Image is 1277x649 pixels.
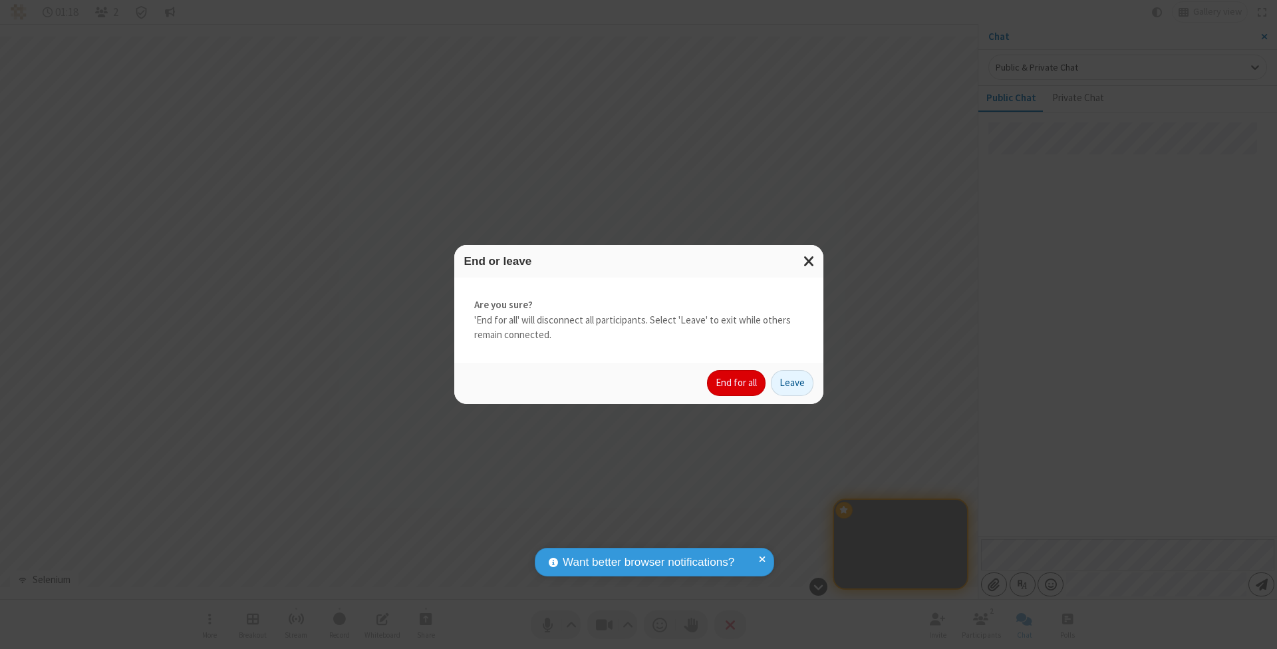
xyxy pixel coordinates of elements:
button: End for all [707,370,766,397]
div: 'End for all' will disconnect all participants. Select 'Leave' to exit while others remain connec... [454,278,823,363]
button: Close modal [795,245,823,278]
h3: End or leave [464,255,813,268]
strong: Are you sure? [474,298,803,313]
button: Leave [771,370,813,397]
span: Want better browser notifications? [563,554,734,571]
